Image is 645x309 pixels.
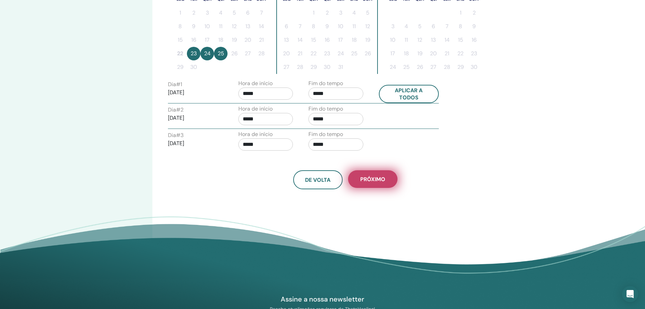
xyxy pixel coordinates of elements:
button: 3 [200,6,214,20]
p: [DATE] [168,89,223,97]
button: 13 [241,20,255,33]
button: 12 [228,20,241,33]
label: Hora de início [238,130,273,138]
button: 22 [454,47,467,60]
button: 27 [241,47,255,60]
label: Dia # 1 [168,80,182,89]
button: 30 [320,60,334,74]
button: 1 [454,6,467,20]
button: 17 [386,47,400,60]
button: 6 [427,20,440,33]
button: 4 [347,6,361,20]
button: 19 [413,47,427,60]
div: Open Intercom Messenger [622,286,638,302]
button: 20 [241,33,255,47]
button: 27 [280,60,293,74]
button: 8 [307,20,320,33]
button: 6 [280,20,293,33]
button: 12 [361,20,374,33]
button: 25 [400,60,413,74]
button: De volta [293,170,343,189]
button: 22 [307,47,320,60]
p: [DATE] [168,139,223,148]
button: 14 [255,20,268,33]
button: 23 [467,47,481,60]
button: 11 [347,20,361,33]
label: Fim do tempo [308,130,343,138]
button: 29 [454,60,467,74]
button: 16 [187,33,200,47]
button: 24 [334,47,347,60]
button: 12 [413,33,427,47]
button: 5 [413,20,427,33]
button: 3 [386,20,400,33]
button: 18 [347,33,361,47]
button: 7 [255,6,268,20]
button: 21 [293,47,307,60]
button: 15 [307,33,320,47]
label: Hora de início [238,79,273,88]
button: 26 [413,60,427,74]
button: 30 [467,60,481,74]
button: 9 [187,20,200,33]
button: 3 [334,6,347,20]
button: 2 [467,6,481,20]
button: 30 [187,60,200,74]
button: 17 [200,33,214,47]
button: 15 [454,33,467,47]
button: 28 [440,60,454,74]
button: 1 [307,6,320,20]
label: Hora de início [238,105,273,113]
button: 25 [347,47,361,60]
label: Fim do tempo [308,79,343,88]
button: 13 [427,33,440,47]
button: 31 [334,60,347,74]
button: 8 [173,20,187,33]
label: Fim do tempo [308,105,343,113]
button: 29 [307,60,320,74]
button: 5 [361,6,374,20]
button: 7 [293,20,307,33]
button: 16 [467,33,481,47]
button: 19 [228,33,241,47]
button: 26 [361,47,374,60]
label: Dia # 2 [168,106,184,114]
label: Dia # 3 [168,131,184,139]
button: 24 [200,47,214,60]
h4: Assine a nossa newsletter [244,295,401,304]
button: 5 [228,6,241,20]
button: 19 [361,33,374,47]
button: 9 [320,20,334,33]
button: 23 [320,47,334,60]
button: 11 [214,20,228,33]
button: 23 [187,47,200,60]
span: De volta [305,176,330,184]
button: 4 [214,6,228,20]
button: 14 [293,33,307,47]
button: 27 [427,60,440,74]
button: 9 [467,20,481,33]
button: 22 [173,47,187,60]
button: 10 [200,20,214,33]
button: 17 [334,33,347,47]
button: 28 [293,60,307,74]
button: 14 [440,33,454,47]
button: 13 [280,33,293,47]
button: 11 [400,33,413,47]
button: 6 [241,6,255,20]
button: 10 [386,33,400,47]
button: 7 [440,20,454,33]
button: 1 [173,6,187,20]
button: 2 [320,6,334,20]
button: 21 [440,47,454,60]
button: 26 [228,47,241,60]
button: Próximo [348,170,397,188]
button: 4 [400,20,413,33]
button: 18 [400,47,413,60]
button: 25 [214,47,228,60]
button: 21 [255,33,268,47]
p: [DATE] [168,114,223,122]
button: 16 [320,33,334,47]
button: 15 [173,33,187,47]
button: 20 [280,47,293,60]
